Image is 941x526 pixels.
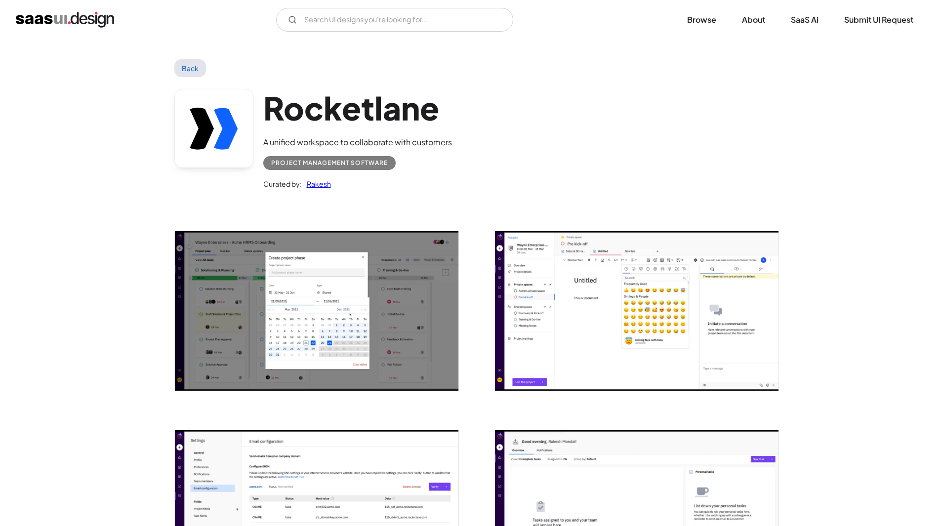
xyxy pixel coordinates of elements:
[302,178,331,190] a: Rakesh
[276,8,513,32] form: Email Form
[263,89,452,127] h1: Rocketlane
[675,9,728,31] a: Browse
[730,9,777,31] a: About
[175,231,458,391] img: 60f3d45aaec6919408290a69_Rocketlane%20Create%20Project%20phase.jpg
[495,231,778,391] a: open lightbox
[263,136,452,148] div: A unified workspace to collaborate with customers
[16,12,114,28] a: home
[174,59,206,77] a: Back
[263,178,302,190] div: Curated by:
[271,157,388,169] div: Project Management Software
[175,231,458,391] a: open lightbox
[495,231,778,391] img: 60f3d45a048a19571086fb3f_Rocketlane%20Document%20Editor.jpg
[276,8,513,32] input: Search UI designs you're looking for...
[832,9,925,31] a: Submit UI Request
[779,9,830,31] a: SaaS Ai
